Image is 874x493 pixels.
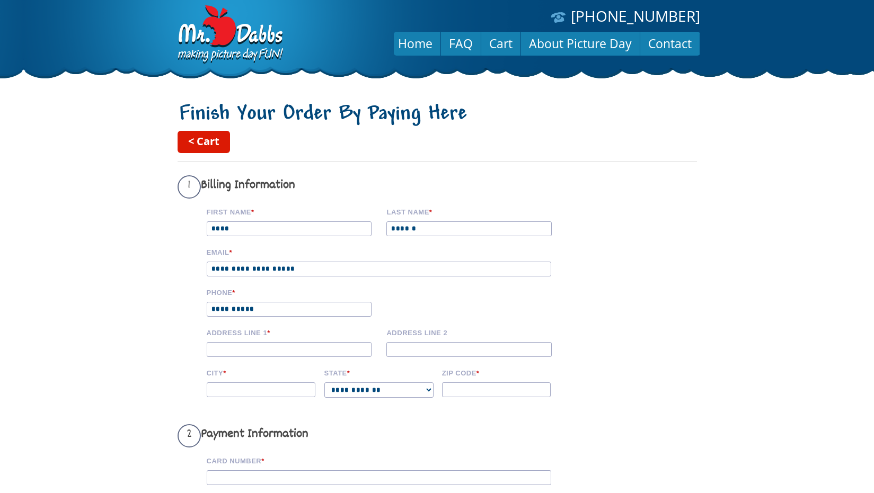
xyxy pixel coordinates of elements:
[207,287,379,297] label: Phone
[178,102,697,127] h1: Finish Your Order By Paying Here
[521,31,640,56] a: About Picture Day
[386,207,559,216] label: Last name
[207,455,567,465] label: Card Number
[207,327,379,337] label: Address Line 1
[386,327,559,337] label: Address Line 2
[178,424,567,447] h3: Payment Information
[571,6,700,26] a: [PHONE_NUMBER]
[324,367,435,377] label: State
[207,367,317,377] label: City
[178,175,201,199] span: 1
[640,31,700,56] a: Contact
[390,31,440,56] a: Home
[178,131,230,153] a: < Cart
[178,175,567,199] h3: Billing Information
[481,31,520,56] a: Cart
[207,207,379,216] label: First Name
[442,367,552,377] label: Zip code
[207,247,567,256] label: Email
[441,31,481,56] a: FAQ
[174,5,285,65] img: Dabbs Company
[178,424,201,447] span: 2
